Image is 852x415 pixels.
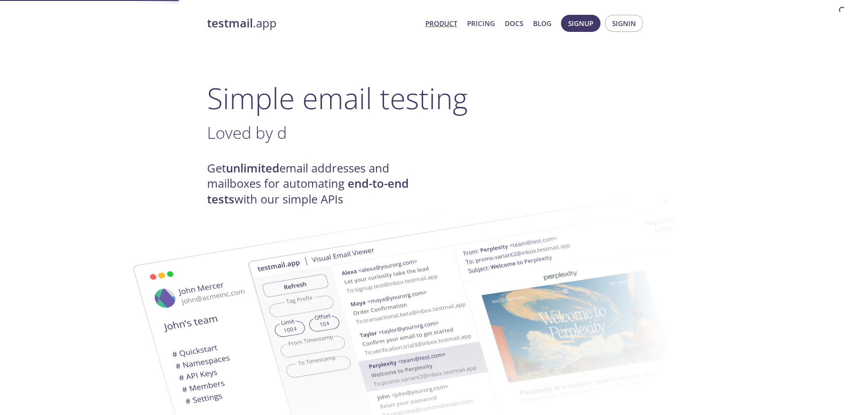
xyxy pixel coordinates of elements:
[207,161,426,207] h4: Get email addresses and mailboxes for automating with our simple APIs
[226,160,279,176] strong: unlimited
[207,176,409,207] strong: end-to-end tests
[561,15,600,32] button: Signup
[207,121,287,144] span: Loved by d
[612,18,636,29] span: Signin
[505,18,523,29] a: Docs
[425,18,457,29] a: Product
[467,18,495,29] a: Pricing
[533,18,552,29] a: Blog
[207,15,253,31] strong: testmail
[605,15,643,32] button: Signin
[207,16,418,31] a: testmail.app
[568,18,593,29] span: Signup
[207,81,645,115] h1: Simple email testing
